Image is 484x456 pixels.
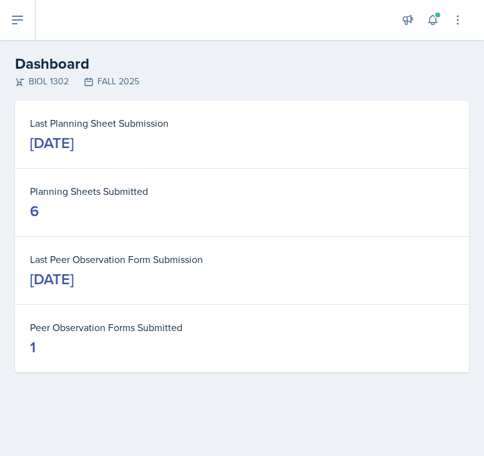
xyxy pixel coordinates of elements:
[30,133,74,153] div: [DATE]
[30,201,39,221] div: 6
[30,252,454,267] dt: Last Peer Observation Form Submission
[30,337,36,357] div: 1
[15,75,469,88] div: BIOL 1302 FALL 2025
[30,184,454,199] dt: Planning Sheets Submitted
[15,52,469,75] h2: Dashboard
[30,116,454,131] dt: Last Planning Sheet Submission
[30,269,74,289] div: [DATE]
[30,320,454,335] dt: Peer Observation Forms Submitted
